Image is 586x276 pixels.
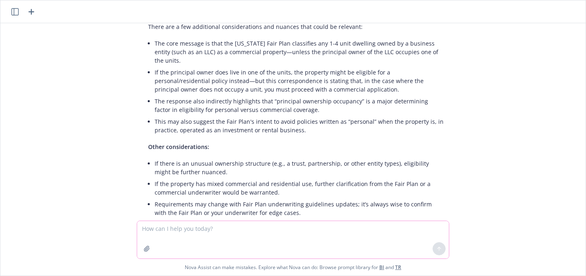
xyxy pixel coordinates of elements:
a: BI [379,264,384,271]
p: There are a few additional considerations and nuances that could be relevant: [148,22,444,31]
li: If the principal owner does live in one of the units, the property might be eligible for a person... [155,66,444,95]
li: If the property has mixed commercial and residential use, further clarification from the Fair Pla... [155,178,444,198]
a: TR [395,264,401,271]
li: Requirements may change with Fair Plan underwriting guidelines updates; it’s always wise to confi... [155,198,444,219]
li: The core message is that the [US_STATE] Fair Plan classifies any 1-4 unit dwelling owned by a bus... [155,37,444,66]
li: If there is an unusual ownership structure (e.g., a trust, partnership, or other entity types), e... [155,158,444,178]
span: Nova Assist can make mistakes. Explore what Nova can do: Browse prompt library for and [185,259,401,276]
li: The response also indirectly highlights that “principal ownership occupancy” is a major determini... [155,95,444,116]
li: This may also suggest the Fair Plan's intent to avoid policies written as “personal” when the pro... [155,116,444,136]
span: Other considerations: [148,143,209,151]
